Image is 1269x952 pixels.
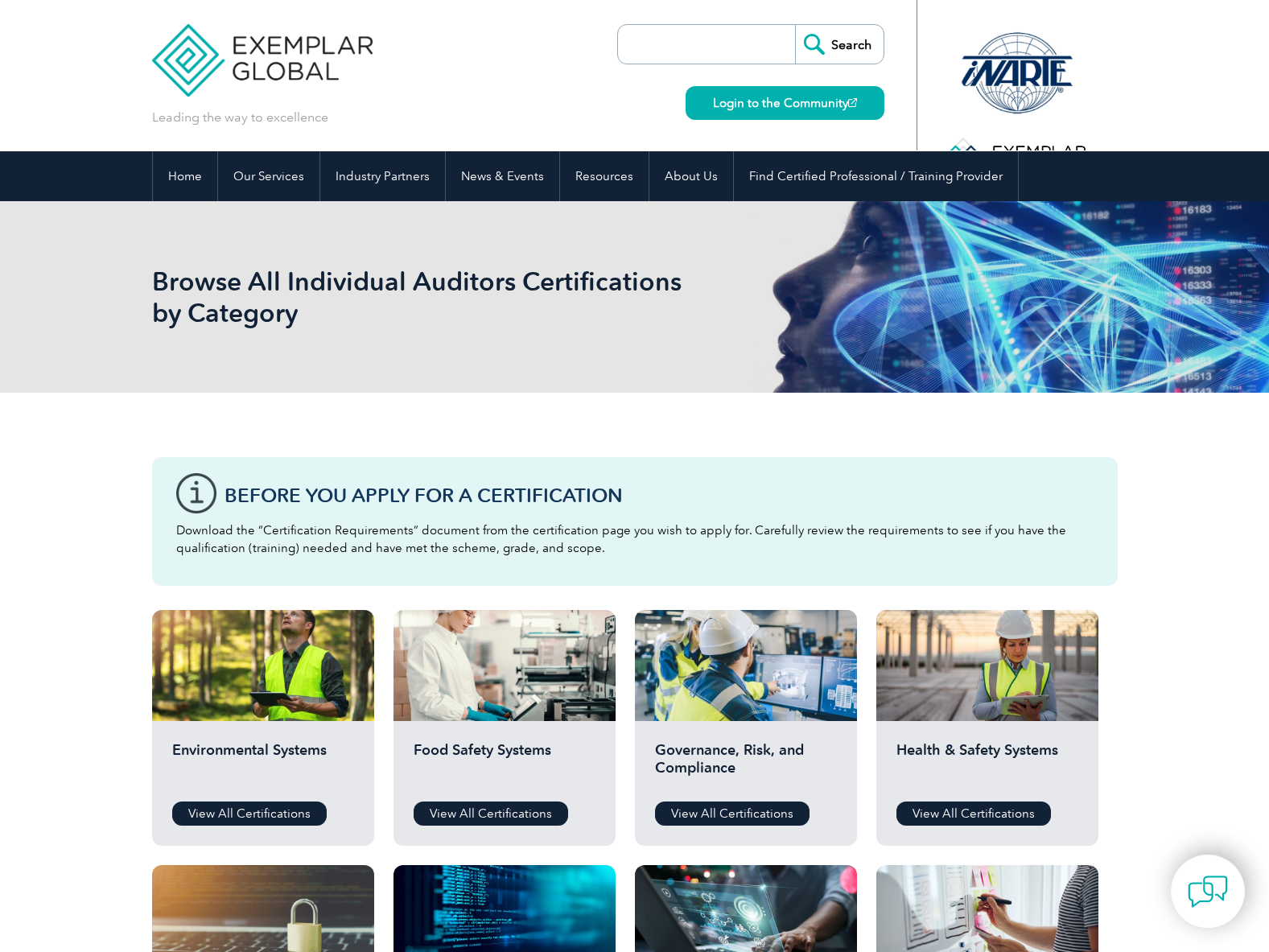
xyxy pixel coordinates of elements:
a: News & Events [446,151,559,201]
h3: Before You Apply For a Certification [225,485,1094,505]
h2: Governance, Risk, and Compliance [655,741,837,789]
img: open_square.png [848,98,857,107]
p: Leading the way to excellence [152,109,328,126]
a: Industry Partners [320,151,445,201]
a: About Us [649,151,733,201]
input: Search [795,25,884,64]
h1: Browse All Individual Auditors Certifications by Category [152,266,770,328]
a: View All Certifications [414,802,568,826]
a: View All Certifications [896,802,1051,826]
a: View All Certifications [172,802,327,826]
a: Our Services [218,151,319,201]
a: Find Certified Professional / Training Provider [734,151,1018,201]
h2: Environmental Systems [172,741,354,789]
p: Download the “Certification Requirements” document from the certification page you wish to apply ... [176,521,1094,557]
img: contact-chat.png [1188,872,1228,912]
a: View All Certifications [655,802,810,826]
h2: Food Safety Systems [414,741,595,789]
a: Home [153,151,217,201]
h2: Health & Safety Systems [896,741,1078,789]
a: Resources [560,151,649,201]
a: Login to the Community [686,86,884,120]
